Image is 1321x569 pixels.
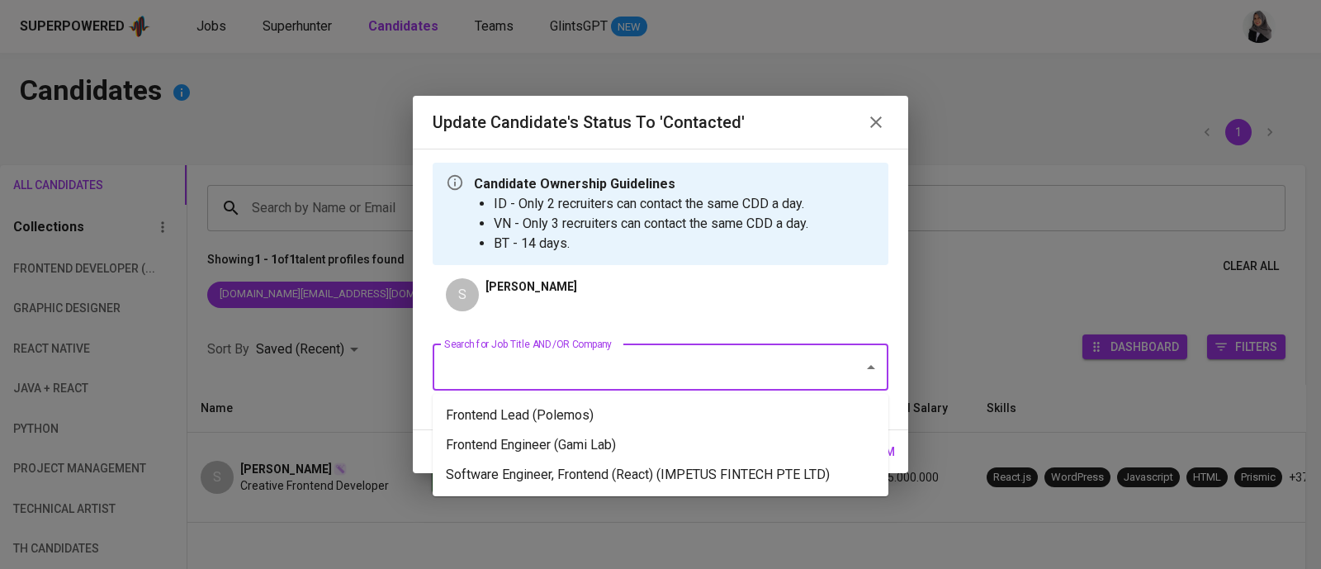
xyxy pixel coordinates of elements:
p: [PERSON_NAME] [485,278,577,295]
li: ID - Only 2 recruiters can contact the same CDD a day. [494,194,808,214]
li: Software Engineer, Frontend (React) (IMPETUS FINTECH PTE LTD) [433,460,888,490]
li: VN - Only 3 recruiters can contact the same CDD a day. [494,214,808,234]
div: S [446,278,479,311]
button: Close [859,356,883,379]
li: Frontend Lead (Polemos) [433,401,888,430]
li: Frontend Engineer (Gami Lab) [433,430,888,460]
h6: Update Candidate's Status to 'Contacted' [433,109,745,135]
li: BT - 14 days. [494,234,808,254]
p: Candidate Ownership Guidelines [474,174,808,194]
